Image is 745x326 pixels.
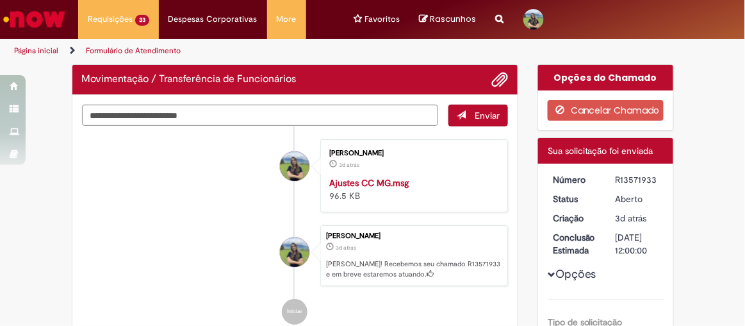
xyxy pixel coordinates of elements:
div: [DATE] 12:00:00 [616,231,659,257]
div: Bianca Ferreira Trindade [280,151,309,181]
span: Favoritos [365,13,400,26]
span: Enviar [475,110,500,121]
span: Sua solicitação foi enviada [548,145,653,157]
div: 96.5 KB [329,176,495,202]
a: No momento, sua lista de rascunhos tem 0 Itens [420,13,477,25]
dt: Status [543,193,606,205]
ul: Trilhas de página [10,39,425,63]
span: 3d atrás [616,212,647,224]
time: 26/09/2025 17:09:18 [336,244,356,252]
div: 26/09/2025 17:09:18 [616,212,659,225]
button: Adicionar anexos [491,71,508,88]
span: 3d atrás [336,244,356,252]
div: [PERSON_NAME] [326,232,501,240]
span: 3d atrás [339,161,359,169]
dt: Criação [543,212,606,225]
span: Requisições [88,13,133,26]
button: Enviar [448,105,508,126]
div: Bianca Ferreira Trindade [280,237,309,267]
time: 26/09/2025 17:09:18 [616,212,647,224]
dt: Número [543,173,606,186]
h2: Movimentação / Transferência de Funcionários Histórico de tíquete [82,74,297,85]
a: Ajustes CC MG.msg [329,177,409,189]
div: Opções do Chamado [538,65,673,90]
time: 26/09/2025 17:08:03 [339,161,359,169]
p: [PERSON_NAME]! Recebemos seu chamado R13571933 e em breve estaremos atuando. [326,259,501,279]
a: Página inicial [14,46,58,56]
div: [PERSON_NAME] [329,150,495,157]
button: Cancelar Chamado [548,100,664,121]
span: 33 [135,15,149,26]
span: Despesas Corporativas [168,13,258,26]
textarea: Digite sua mensagem aqui... [82,105,438,126]
a: Formulário de Atendimento [86,46,181,56]
img: ServiceNow [1,6,67,32]
li: Bianca Ferreira Trindade [82,225,509,287]
span: Rascunhos [430,13,477,25]
div: R13571933 [616,173,659,186]
div: Aberto [616,193,659,205]
span: More [277,13,297,26]
dt: Conclusão Estimada [543,231,606,257]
